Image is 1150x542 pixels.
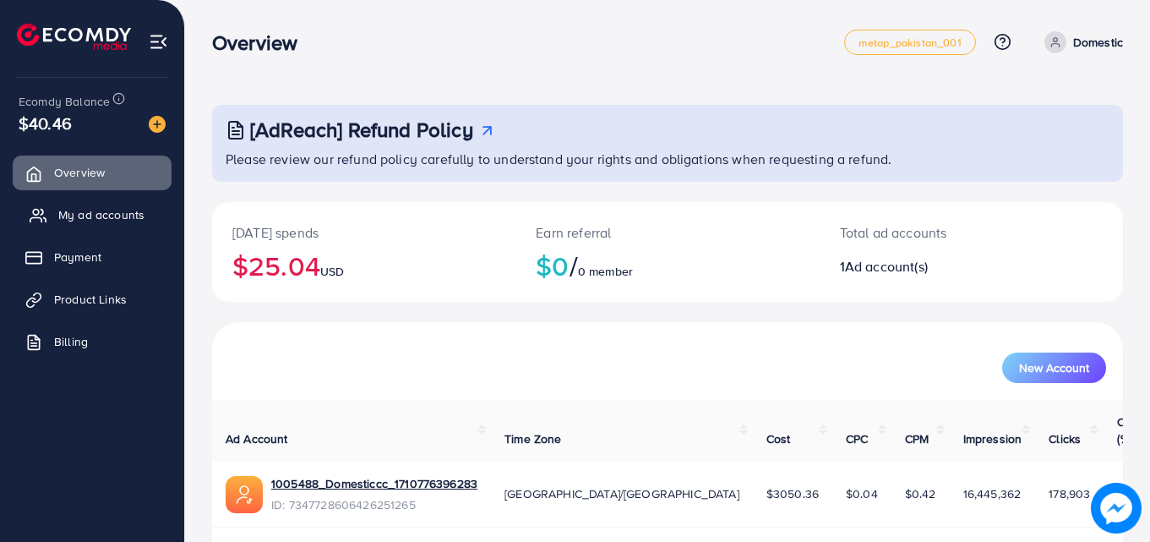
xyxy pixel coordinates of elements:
[320,263,344,280] span: USD
[149,116,166,133] img: image
[1117,413,1139,447] span: CTR (%)
[212,30,311,55] h3: Overview
[226,430,288,447] span: Ad Account
[13,198,172,232] a: My ad accounts
[13,282,172,316] a: Product Links
[963,430,1022,447] span: Impression
[13,156,172,189] a: Overview
[54,333,88,350] span: Billing
[58,206,144,223] span: My ad accounts
[766,485,819,502] span: $3050.36
[578,263,633,280] span: 0 member
[536,249,798,282] h2: $0
[226,149,1113,169] p: Please review our refund policy carefully to understand your rights and obligations when requesti...
[250,118,473,142] h3: [AdReach] Refund Policy
[766,430,791,447] span: Cost
[844,30,976,55] a: metap_pakistan_001
[1019,362,1089,374] span: New Account
[905,430,929,447] span: CPM
[845,257,928,276] span: Ad account(s)
[963,485,1022,502] span: 16,445,362
[1091,483,1142,534] img: image
[271,475,477,492] a: 1005488_Domesticcc_1710776396283
[1049,485,1090,502] span: 178,903
[1049,430,1081,447] span: Clicks
[149,32,168,52] img: menu
[19,111,72,135] span: $40.46
[1038,31,1123,53] a: Domestic
[54,164,105,181] span: Overview
[536,222,798,243] p: Earn referral
[570,246,578,285] span: /
[846,485,878,502] span: $0.04
[840,222,1027,243] p: Total ad accounts
[54,291,127,308] span: Product Links
[840,259,1027,275] h2: 1
[504,485,739,502] span: [GEOGRAPHIC_DATA]/[GEOGRAPHIC_DATA]
[271,496,477,513] span: ID: 7347728606426251265
[504,430,561,447] span: Time Zone
[1002,353,1106,383] button: New Account
[232,222,495,243] p: [DATE] spends
[226,476,263,513] img: ic-ads-acc.e4c84228.svg
[54,249,101,266] span: Payment
[846,430,868,447] span: CPC
[13,325,172,359] a: Billing
[17,24,131,50] img: logo
[13,240,172,274] a: Payment
[905,485,936,502] span: $0.42
[1073,32,1123,52] p: Domestic
[232,249,495,282] h2: $25.04
[858,37,962,48] span: metap_pakistan_001
[19,93,110,110] span: Ecomdy Balance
